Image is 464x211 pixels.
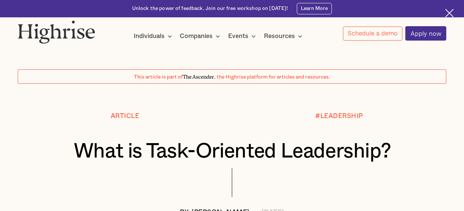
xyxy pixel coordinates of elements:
[183,73,214,79] span: The Ascender
[18,20,95,44] img: Highrise logo
[228,32,248,41] div: Events
[315,113,363,120] div: #LEADERSHIP
[36,140,429,163] h1: What is Task-Oriented Leadership?
[134,32,174,41] div: Individuals
[134,75,183,80] span: This article is part of
[180,32,213,41] div: Companies
[297,3,332,14] a: Learn More
[445,9,454,17] img: Cross icon
[214,75,330,80] span: , the Highrise platform for articles and resources.
[111,113,140,120] div: Article
[228,32,258,41] div: Events
[264,32,305,41] div: Resources
[132,5,288,12] div: Unlock the power of feedback. Join our free workshop on [DATE]!
[343,27,403,41] a: Schedule a demo
[405,26,446,41] a: Apply now
[264,32,295,41] div: Resources
[180,32,222,41] div: Companies
[134,32,165,41] div: Individuals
